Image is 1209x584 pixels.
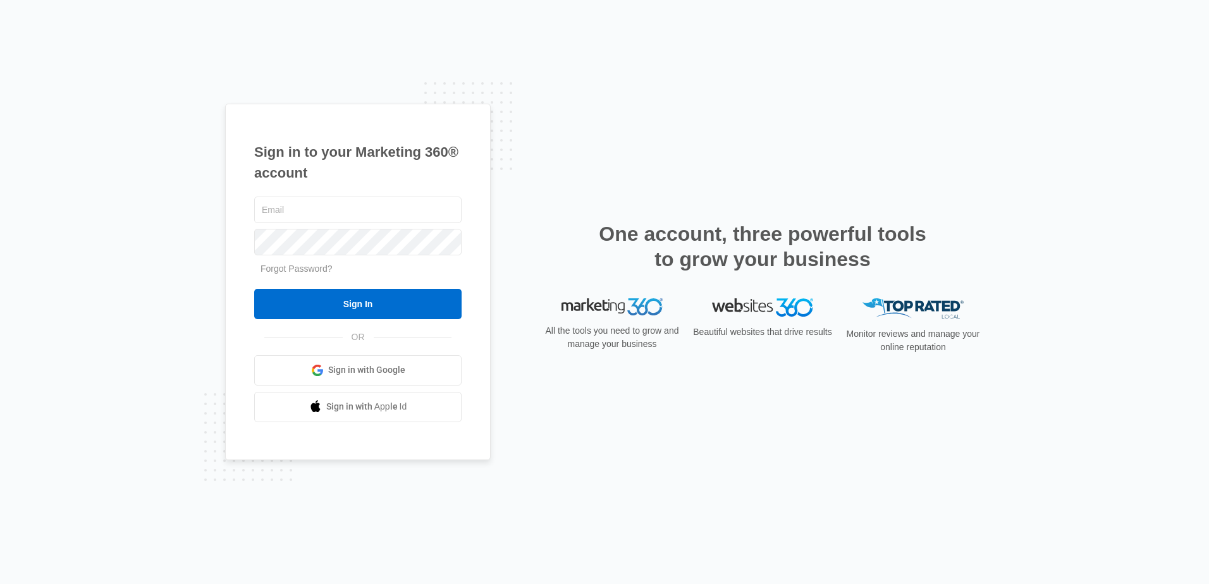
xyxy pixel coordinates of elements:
[254,197,462,223] input: Email
[254,392,462,422] a: Sign in with Apple Id
[562,298,663,316] img: Marketing 360
[712,298,813,317] img: Websites 360
[541,324,683,351] p: All the tools you need to grow and manage your business
[328,363,405,377] span: Sign in with Google
[254,289,462,319] input: Sign In
[862,298,964,319] img: Top Rated Local
[595,221,930,272] h2: One account, three powerful tools to grow your business
[326,400,407,413] span: Sign in with Apple Id
[343,331,374,344] span: OR
[254,355,462,386] a: Sign in with Google
[254,142,462,183] h1: Sign in to your Marketing 360® account
[692,325,833,339] p: Beautiful websites that drive results
[842,327,984,354] p: Monitor reviews and manage your online reputation
[261,264,333,274] a: Forgot Password?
